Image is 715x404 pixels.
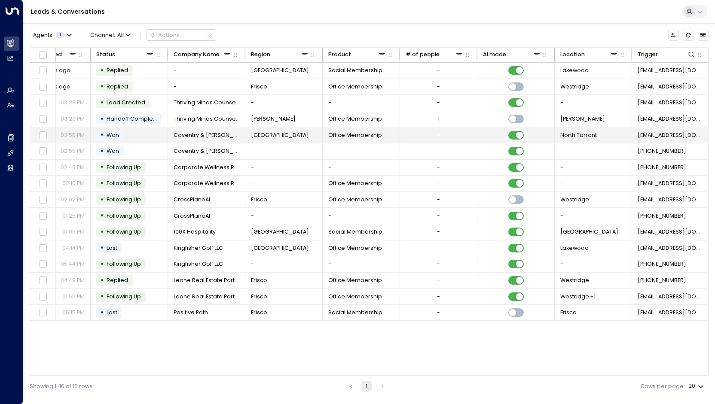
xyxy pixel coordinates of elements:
[328,244,382,252] span: Office Membership
[437,164,440,171] div: -
[38,259,48,269] span: Toggle select row
[174,196,210,204] span: CrossPlaneAI
[38,292,48,301] span: Toggle select row
[437,179,440,187] div: -
[38,66,48,76] span: Toggle select row
[107,309,117,316] span: Lost
[61,147,85,155] p: 02:55 PM
[555,95,632,111] td: -
[328,50,351,59] div: Product
[107,260,141,267] span: Following Up
[251,276,267,284] span: Frisco
[107,67,128,74] span: Replied
[437,276,440,284] div: -
[62,309,85,316] p: 05:15 PM
[61,196,85,204] p: 02:02 PM
[323,208,400,224] td: -
[100,290,104,303] div: •
[100,209,104,222] div: •
[38,227,48,237] span: Toggle select row
[38,82,48,92] span: Toggle select row
[251,83,267,91] span: Frisco
[560,293,589,301] span: Westridge
[555,160,632,176] td: -
[328,228,382,236] span: Social Membership
[174,50,220,59] div: Company Name
[437,244,440,252] div: -
[483,50,541,59] div: AI mode
[560,276,589,284] span: Westridge
[251,228,309,236] span: Flower Mound
[107,115,162,122] span: Handoff Completed
[174,50,232,59] div: Company Name
[100,241,104,255] div: •
[117,32,124,38] span: All
[38,211,48,221] span: Toggle select row
[560,50,619,59] div: Location
[174,212,210,220] span: CrossPlaneAI
[38,130,48,140] span: Toggle select row
[62,244,85,252] p: 04:14 PM
[560,67,589,74] span: Lakewood
[560,196,589,204] span: Westridge
[174,147,240,155] span: Coventry & Gattis A/C
[100,274,104,287] div: •
[638,196,704,204] span: noreply@notifications.hubspot.com
[62,179,85,187] p: 02:10 PM
[107,212,141,219] span: Following Up
[107,293,141,300] span: Following Up
[62,228,85,236] p: 01:05 PM
[107,147,119,155] span: Won
[668,30,679,40] button: Customize
[328,309,382,316] span: Social Membership
[437,309,440,316] div: -
[107,131,119,139] span: Won
[107,228,141,235] span: Following Up
[555,143,632,159] td: -
[61,260,85,268] p: 05:44 PM
[328,115,382,123] span: Office Membership
[245,95,323,111] td: -
[150,32,180,39] div: Actions
[560,50,585,59] div: Location
[245,256,323,272] td: -
[245,160,323,176] td: -
[174,260,223,268] span: Kingfisher Golf LLC
[38,163,48,173] span: Toggle select row
[555,208,632,224] td: -
[638,147,686,155] span: +18179371770
[62,293,85,301] p: 01:55 PM
[61,276,85,284] p: 04:49 PM
[560,83,589,91] span: Westridge
[30,383,92,391] div: Showing 1-16 of 16 rows
[328,196,382,204] span: Office Membership
[100,145,104,158] div: •
[107,83,128,90] span: Replied
[55,32,65,38] span: 1
[638,99,704,106] span: noreply@notifications.hubspot.com
[174,164,240,171] span: Corporate Wellness Returns/Unified Wellness
[638,50,696,59] div: Trigger
[437,293,440,301] div: -
[555,256,632,272] td: -
[100,177,104,190] div: •
[683,30,694,40] span: Refresh
[174,293,240,301] span: Leone Real Estate Partners
[87,30,134,40] span: Channel:
[251,50,309,59] div: Region
[437,212,440,220] div: -
[560,131,597,139] span: North Tarrant
[33,33,52,38] span: Agents
[174,115,240,123] span: Thriving Minds Counseling PLLC
[245,176,323,191] td: -
[638,293,704,301] span: noreply@notifications.hubspot.com
[174,309,208,316] span: Positive Path
[698,30,709,40] button: Archived Leads
[560,244,589,252] span: Lakewood
[328,83,382,91] span: Office Membership
[590,293,596,301] div: Frisco
[107,179,141,187] span: Following Up
[638,212,686,220] span: +19739037551
[328,293,382,301] span: Office Membership
[323,143,400,159] td: -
